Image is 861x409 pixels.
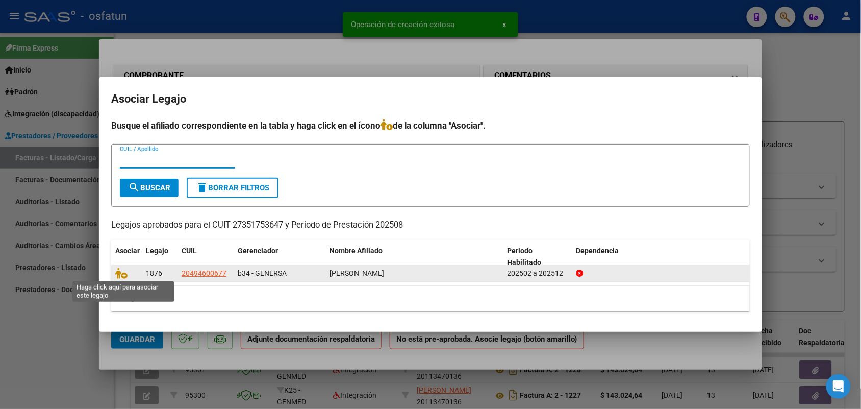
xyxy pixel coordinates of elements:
[576,247,619,255] span: Dependencia
[111,89,750,109] h2: Asociar Legajo
[238,247,278,255] span: Gerenciador
[330,247,383,255] span: Nombre Afiliado
[128,183,170,193] span: Buscar
[826,374,851,399] div: Open Intercom Messenger
[182,247,197,255] span: CUIL
[146,269,162,277] span: 1876
[330,269,384,277] span: MORALES BRUNO JESUS
[146,247,168,255] span: Legajo
[111,119,750,132] h4: Busque el afiliado correspondiente en la tabla y haga click en el ícono de la columna "Asociar".
[325,240,503,274] datatable-header-cell: Nombre Afiliado
[572,240,750,274] datatable-header-cell: Dependencia
[187,178,278,198] button: Borrar Filtros
[508,247,542,267] span: Periodo Habilitado
[196,181,208,194] mat-icon: delete
[142,240,178,274] datatable-header-cell: Legajo
[234,240,325,274] datatable-header-cell: Gerenciador
[111,240,142,274] datatable-header-cell: Asociar
[238,269,287,277] span: b34 - GENERSA
[120,179,179,197] button: Buscar
[196,183,269,193] span: Borrar Filtros
[178,240,234,274] datatable-header-cell: CUIL
[111,286,750,311] div: 1 registros
[182,269,226,277] span: 20494600677
[508,268,568,279] div: 202502 a 202512
[115,247,140,255] span: Asociar
[128,181,140,194] mat-icon: search
[111,219,750,232] p: Legajos aprobados para el CUIT 27351753647 y Período de Prestación 202508
[503,240,572,274] datatable-header-cell: Periodo Habilitado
